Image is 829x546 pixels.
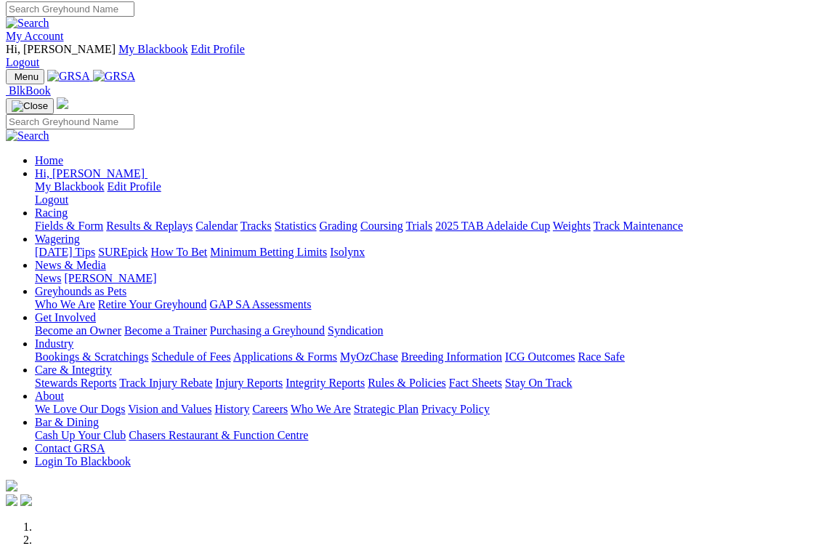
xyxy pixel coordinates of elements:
[35,167,147,180] a: Hi, [PERSON_NAME]
[35,154,63,166] a: Home
[35,377,116,389] a: Stewards Reports
[118,43,188,55] a: My Blackbook
[210,298,312,310] a: GAP SA Assessments
[275,220,317,232] a: Statistics
[35,193,68,206] a: Logout
[449,377,502,389] a: Fact Sheets
[124,324,207,337] a: Become a Trainer
[35,364,112,376] a: Care & Integrity
[35,429,823,442] div: Bar & Dining
[360,220,403,232] a: Coursing
[6,43,823,69] div: My Account
[35,246,823,259] div: Wagering
[64,272,156,284] a: [PERSON_NAME]
[578,350,624,363] a: Race Safe
[35,259,106,271] a: News & Media
[286,377,365,389] a: Integrity Reports
[35,324,823,337] div: Get Involved
[93,70,136,83] img: GRSA
[35,246,95,258] a: [DATE] Tips
[35,403,125,415] a: We Love Our Dogs
[435,220,550,232] a: 2025 TAB Adelaide Cup
[6,114,134,129] input: Search
[421,403,490,415] a: Privacy Policy
[15,71,39,82] span: Menu
[6,98,54,114] button: Toggle navigation
[35,167,145,180] span: Hi, [PERSON_NAME]
[57,97,68,109] img: logo-grsa-white.png
[35,220,103,232] a: Fields & Form
[151,350,230,363] a: Schedule of Fees
[35,350,148,363] a: Bookings & Scratchings
[368,377,446,389] a: Rules & Policies
[215,377,283,389] a: Injury Reports
[6,1,134,17] input: Search
[6,17,49,30] img: Search
[6,84,51,97] a: BlkBook
[340,350,398,363] a: MyOzChase
[35,180,823,206] div: Hi, [PERSON_NAME]
[35,298,823,311] div: Greyhounds as Pets
[191,43,245,55] a: Edit Profile
[233,350,337,363] a: Applications & Forms
[35,390,64,402] a: About
[35,324,121,337] a: Become an Owner
[6,494,17,506] img: facebook.svg
[9,84,51,97] span: BlkBook
[35,298,95,310] a: Who We Are
[505,350,575,363] a: ICG Outcomes
[6,129,49,142] img: Search
[12,100,48,112] img: Close
[505,377,572,389] a: Stay On Track
[240,220,272,232] a: Tracks
[35,311,96,324] a: Get Involved
[119,377,212,389] a: Track Injury Rebate
[47,70,90,83] img: GRSA
[35,337,73,350] a: Industry
[252,403,288,415] a: Careers
[35,455,131,467] a: Login To Blackbook
[328,324,383,337] a: Syndication
[6,69,44,84] button: Toggle navigation
[6,43,116,55] span: Hi, [PERSON_NAME]
[553,220,591,232] a: Weights
[35,272,61,284] a: News
[405,220,432,232] a: Trials
[401,350,502,363] a: Breeding Information
[35,272,823,285] div: News & Media
[35,285,126,297] a: Greyhounds as Pets
[35,403,823,416] div: About
[330,246,365,258] a: Isolynx
[20,494,32,506] img: twitter.svg
[320,220,357,232] a: Grading
[35,220,823,233] div: Racing
[210,324,325,337] a: Purchasing a Greyhound
[108,180,161,193] a: Edit Profile
[214,403,249,415] a: History
[35,350,823,364] div: Industry
[291,403,351,415] a: Who We Are
[35,377,823,390] div: Care & Integrity
[6,56,39,68] a: Logout
[106,220,193,232] a: Results & Replays
[35,416,99,428] a: Bar & Dining
[594,220,683,232] a: Track Maintenance
[35,442,105,454] a: Contact GRSA
[151,246,208,258] a: How To Bet
[128,403,211,415] a: Vision and Values
[129,429,308,441] a: Chasers Restaurant & Function Centre
[195,220,238,232] a: Calendar
[35,206,68,219] a: Racing
[6,30,64,42] a: My Account
[98,246,147,258] a: SUREpick
[35,180,105,193] a: My Blackbook
[98,298,207,310] a: Retire Your Greyhound
[6,480,17,491] img: logo-grsa-white.png
[210,246,327,258] a: Minimum Betting Limits
[35,429,126,441] a: Cash Up Your Club
[354,403,418,415] a: Strategic Plan
[35,233,80,245] a: Wagering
